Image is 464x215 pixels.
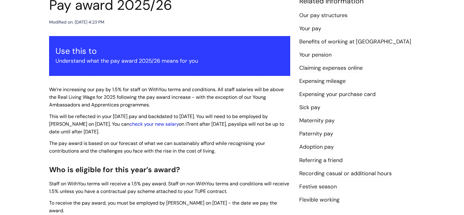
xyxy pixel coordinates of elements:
[299,117,335,125] a: Maternity pay
[49,165,180,174] span: Who is eligible for this year’s award?
[49,86,284,108] span: We’re increasing our pay by 1.5% for staff on WithYou terms and conditions. All staff salaries wi...
[299,51,332,59] a: Your pension
[299,25,321,33] a: Your pay
[299,91,376,98] a: Expensing your purchase card
[49,200,277,214] span: To receive the pay award, you must be employed by [PERSON_NAME] on [DATE] - the date we pay the a...
[49,18,104,26] div: Modified on: [DATE] 4:23 PM
[49,140,265,154] span: The pay award is based on our forecast of what we can sustainably afford while recognising your c...
[299,104,320,112] a: Sick pay
[299,143,334,151] a: Adoption pay
[49,180,289,195] span: Staff on WithYou terms will receive a 1.5% pay award. Staff on non WithYou terms and conditions w...
[299,183,337,191] a: Festive season
[49,113,284,135] span: This will be reflected in your [DATE] pay and backdated to [DATE]. You will need to be employed b...
[299,64,363,72] a: Claiming expenses online
[299,196,340,204] a: Flexible working
[299,157,343,165] a: Referring a friend
[299,77,346,85] a: Expensing mileage
[56,46,284,56] h3: Use this to
[299,170,392,178] a: Recording casual or additional hours
[299,12,347,20] a: Our pay structures
[299,130,333,138] a: Paternity pay
[299,38,411,46] a: Benefits of working at [GEOGRAPHIC_DATA]
[129,121,179,127] a: check your new salary
[56,56,284,66] p: Understand what the pay award 2025/26 means for you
